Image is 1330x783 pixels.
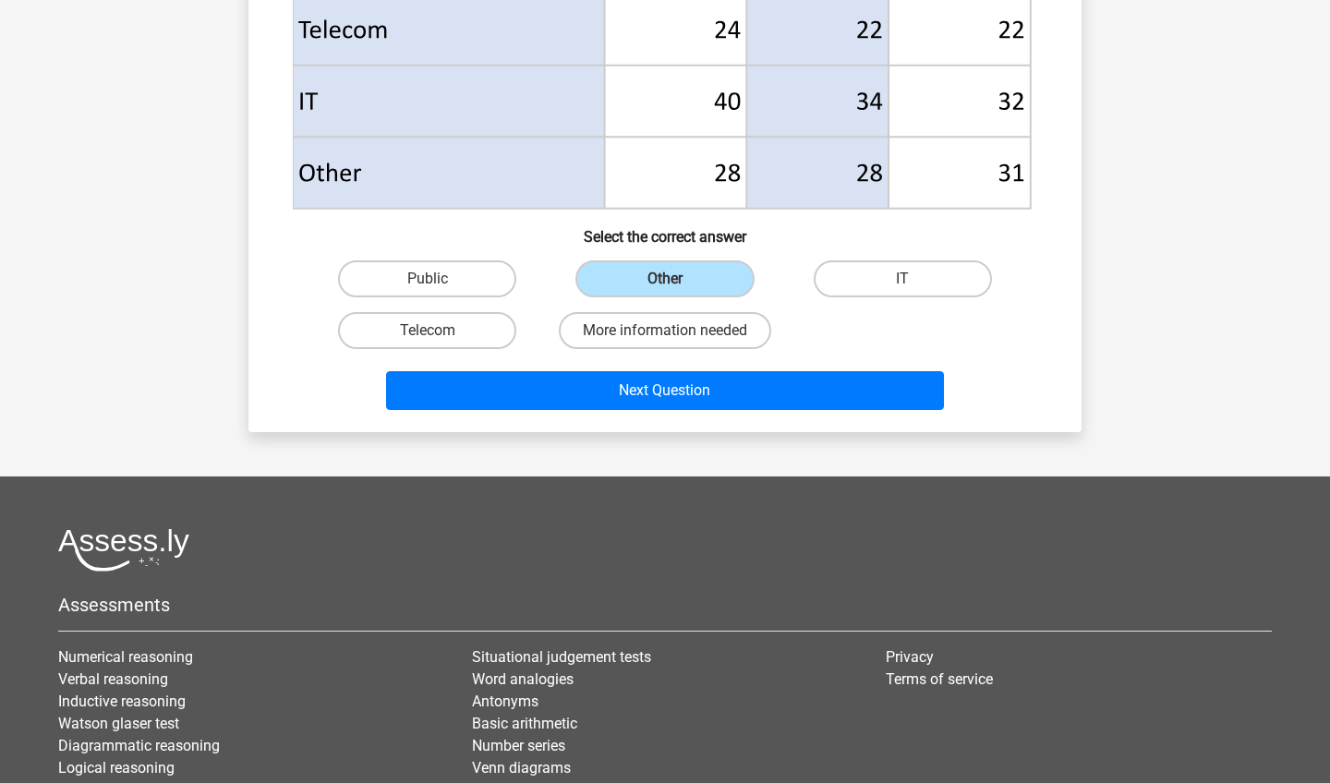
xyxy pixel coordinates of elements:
[338,312,516,349] label: Telecom
[472,759,571,777] a: Venn diagrams
[886,670,993,688] a: Terms of service
[58,648,193,666] a: Numerical reasoning
[58,759,175,777] a: Logical reasoning
[814,260,992,297] label: IT
[575,260,754,297] label: Other
[559,312,771,349] label: More information needed
[58,737,220,754] a: Diagrammatic reasoning
[58,528,189,572] img: Assessly logo
[472,648,651,666] a: Situational judgement tests
[338,260,516,297] label: Public
[386,371,945,410] button: Next Question
[472,693,538,710] a: Antonyms
[58,693,186,710] a: Inductive reasoning
[58,670,168,688] a: Verbal reasoning
[472,670,574,688] a: Word analogies
[278,213,1052,246] h6: Select the correct answer
[472,737,565,754] a: Number series
[886,648,934,666] a: Privacy
[58,594,1272,616] h5: Assessments
[472,715,577,732] a: Basic arithmetic
[58,715,179,732] a: Watson glaser test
